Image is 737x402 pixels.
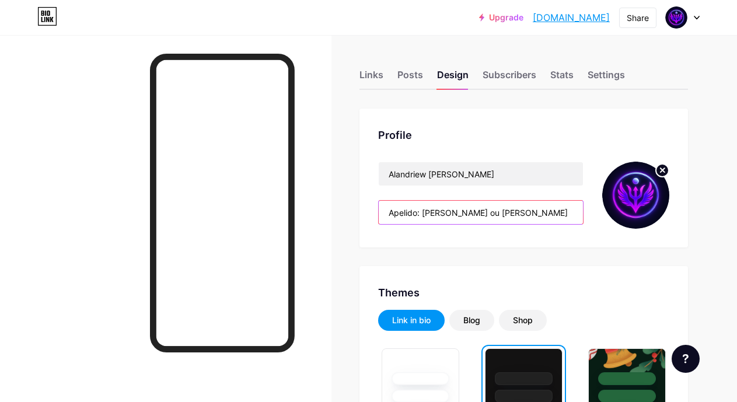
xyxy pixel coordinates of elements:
div: Settings [588,68,625,89]
div: Themes [378,285,669,300]
a: [DOMAIN_NAME] [533,11,610,25]
a: Upgrade [479,13,523,22]
div: Subscribers [483,68,536,89]
div: Design [437,68,469,89]
div: Link in bio [392,314,431,326]
div: Stats [550,68,574,89]
div: Profile [378,127,669,143]
div: Shop [513,314,533,326]
div: Blog [463,314,480,326]
img: Allam Prock [602,162,669,229]
input: Name [379,162,583,186]
input: Bio [379,201,583,224]
div: Share [627,12,649,24]
img: Allam Prock [665,6,687,29]
div: Posts [397,68,423,89]
div: Links [359,68,383,89]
